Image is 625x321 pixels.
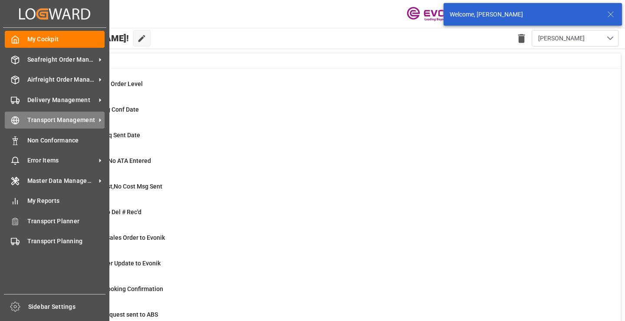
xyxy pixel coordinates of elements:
span: My Cockpit [27,35,105,44]
a: 1ABS: No Bkg Req Sent DateShipment [44,131,610,149]
span: Pending Bkg Request sent to ABS [66,311,158,318]
a: 1Error on Initial Sales Order to EvonikShipment [44,233,610,252]
span: Error Sales Order Update to Evonik [66,260,161,267]
span: Transport Planner [27,217,105,226]
button: open menu [532,30,618,46]
a: 48ABS: Missing Booking ConfirmationShipment [44,285,610,303]
span: [PERSON_NAME] [538,34,585,43]
span: ETD>3 Days Past,No Cost Msg Sent [66,183,162,190]
a: 21ABS: No Init Bkg Conf DateShipment [44,105,610,123]
span: Error on Initial Sales Order to Evonik [66,234,165,241]
span: My Reports [27,196,105,205]
img: Evonik-brand-mark-Deep-Purple-RGB.jpeg_1700498283.jpeg [407,7,463,22]
a: Transport Planner [5,212,105,229]
a: Transport Planning [5,233,105,250]
a: 20ETD>3 Days Past,No Cost Msg SentShipment [44,182,610,200]
a: 0Error Sales Order Update to EvonikShipment [44,259,610,277]
span: Transport Management [27,116,96,125]
span: Transport Planning [27,237,105,246]
div: Welcome, [PERSON_NAME] [450,10,599,19]
span: Non Conformance [27,136,105,145]
span: Airfreight Order Management [27,75,96,84]
span: Sidebar Settings [28,302,106,311]
span: Master Data Management [27,176,96,185]
a: 3ETD < 3 Days,No Del # Rec'dShipment [44,208,610,226]
a: 0MOT Missing at Order LevelSales Order-IVPO [44,79,610,98]
span: Error Items [27,156,96,165]
a: My Cockpit [5,31,105,48]
span: Delivery Management [27,96,96,105]
span: Seafreight Order Management [27,55,96,64]
span: ABS: Missing Booking Confirmation [66,285,163,292]
a: Non Conformance [5,132,105,149]
span: Hello [PERSON_NAME]! [36,30,129,46]
a: 10ETA > 10 Days , No ATA EnteredShipment [44,156,610,175]
a: My Reports [5,192,105,209]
